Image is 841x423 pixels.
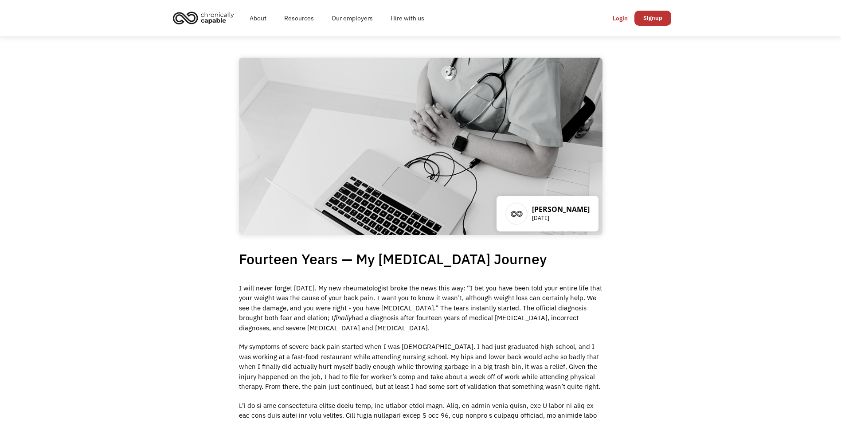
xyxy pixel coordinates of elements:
a: Hire with us [382,4,433,32]
h1: Fourteen Years — My [MEDICAL_DATA] Journey [239,247,602,270]
p: [DATE] [532,214,590,223]
a: home [170,8,241,27]
div: Login [613,13,628,23]
a: Resources [275,4,323,32]
a: Our employers [323,4,382,32]
a: Login [606,11,634,26]
a: About [241,4,275,32]
a: Signup [634,11,671,26]
p: [PERSON_NAME] [532,205,590,214]
p: I will never forget [DATE]. My new rheumatologist broke the news this way: “I bet you have been t... [239,283,602,333]
p: My symptoms of severe back pain started when I was [DEMOGRAPHIC_DATA]. I had just graduated high ... [239,342,602,392]
img: Chronically Capable logo [170,8,237,27]
em: finally [334,313,352,322]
